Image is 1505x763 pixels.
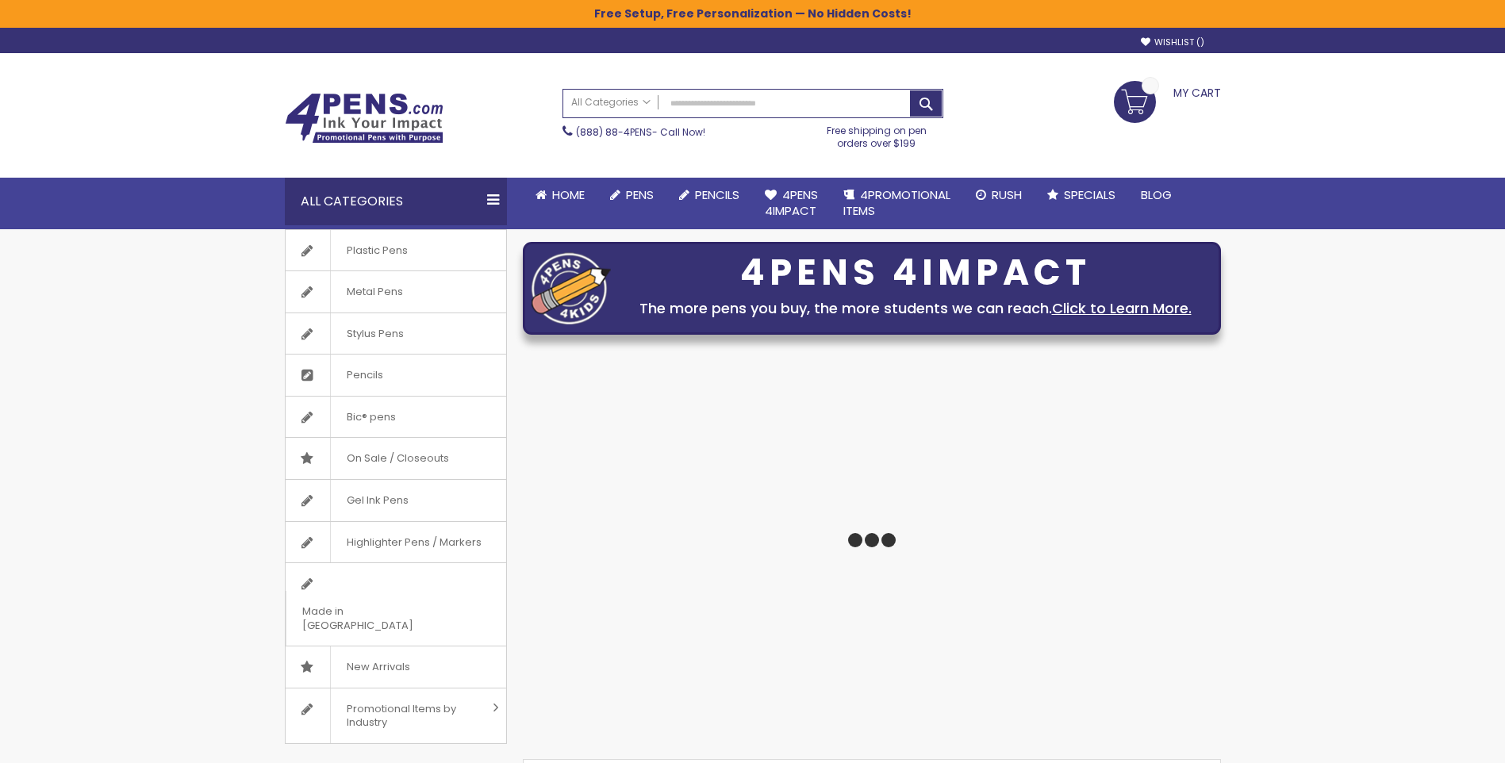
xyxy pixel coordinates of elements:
a: Wishlist [1141,36,1204,48]
span: Blog [1141,186,1172,203]
span: Home [552,186,585,203]
span: Metal Pens [330,271,419,312]
a: Metal Pens [286,271,506,312]
span: All Categories [571,96,651,109]
a: On Sale / Closeouts [286,438,506,479]
span: Pencils [330,355,399,396]
a: Pencils [286,355,506,396]
a: Pens [597,178,666,213]
a: 4PROMOTIONALITEMS [831,178,963,229]
span: Highlighter Pens / Markers [330,522,497,563]
a: 4Pens4impact [752,178,831,229]
span: Bic® pens [330,397,412,438]
span: Pencils [695,186,739,203]
a: Blog [1128,178,1184,213]
span: 4Pens 4impact [765,186,818,219]
span: Made in [GEOGRAPHIC_DATA] [286,591,466,646]
div: The more pens you buy, the more students we can reach. [619,297,1212,320]
span: New Arrivals [330,646,426,688]
a: Promotional Items by Industry [286,688,506,743]
span: Rush [992,186,1022,203]
div: All Categories [285,178,507,225]
a: Specials [1035,178,1128,213]
a: Bic® pens [286,397,506,438]
a: (888) 88-4PENS [576,125,652,139]
img: four_pen_logo.png [532,252,611,324]
a: New Arrivals [286,646,506,688]
a: Rush [963,178,1035,213]
span: - Call Now! [576,125,705,139]
span: Gel Ink Pens [330,480,424,521]
a: Plastic Pens [286,230,506,271]
a: Highlighter Pens / Markers [286,522,506,563]
a: All Categories [563,90,658,116]
span: Pens [626,186,654,203]
span: On Sale / Closeouts [330,438,465,479]
span: Specials [1064,186,1115,203]
div: Free shipping on pen orders over $199 [810,118,943,150]
a: Gel Ink Pens [286,480,506,521]
span: 4PROMOTIONAL ITEMS [843,186,950,219]
a: Stylus Pens [286,313,506,355]
div: 4PENS 4IMPACT [619,256,1212,289]
a: Pencils [666,178,752,213]
span: Promotional Items by Industry [330,688,487,743]
img: 4Pens Custom Pens and Promotional Products [285,93,443,144]
a: Made in [GEOGRAPHIC_DATA] [286,563,506,646]
span: Plastic Pens [330,230,424,271]
a: Home [523,178,597,213]
span: Stylus Pens [330,313,420,355]
a: Click to Learn More. [1052,298,1192,318]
